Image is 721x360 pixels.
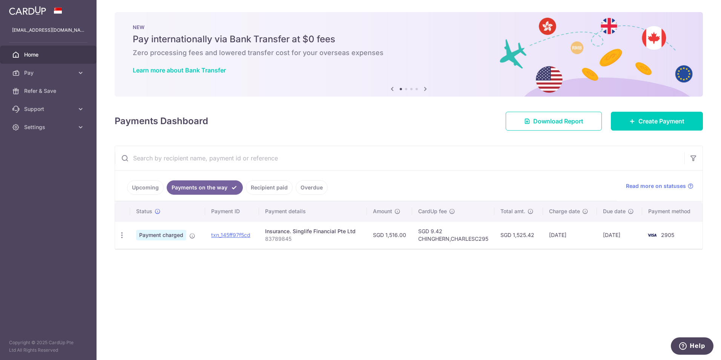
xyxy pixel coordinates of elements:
[9,6,46,15] img: CardUp
[167,180,243,195] a: Payments on the way
[133,33,685,45] h5: Pay internationally via Bank Transfer at $0 fees
[638,117,684,126] span: Create Payment
[24,51,74,58] span: Home
[597,221,642,249] td: [DATE]
[265,235,361,243] p: 83789845
[549,208,580,215] span: Charge date
[642,202,703,221] th: Payment method
[373,208,392,215] span: Amount
[211,232,250,238] a: txn_145ff97f5cd
[661,232,674,238] span: 2905
[133,24,685,30] p: NEW
[626,182,693,190] a: Read more on statuses
[133,48,685,57] h6: Zero processing fees and lowered transfer cost for your overseas expenses
[133,66,226,74] a: Learn more about Bank Transfer
[24,69,74,77] span: Pay
[259,202,367,221] th: Payment details
[24,87,74,95] span: Refer & Save
[533,117,583,126] span: Download Report
[367,221,412,249] td: SGD 1,516.00
[412,221,494,249] td: SGD 9.42 CHINGHERN,CHARLESC295
[543,221,597,249] td: [DATE]
[205,202,259,221] th: Payment ID
[265,228,361,235] div: Insurance. Singlife Financial Pte Ltd
[611,112,703,131] a: Create Payment
[494,221,543,249] td: SGD 1,525.42
[626,182,686,190] span: Read more on statuses
[136,230,186,240] span: Payment charged
[136,208,152,215] span: Status
[127,180,164,195] a: Upcoming
[500,208,525,215] span: Total amt.
[115,114,208,128] h4: Payments Dashboard
[24,123,74,131] span: Settings
[670,337,713,356] iframe: Opens a widget where you can find more information
[644,231,660,240] img: Bank Card
[12,26,84,34] p: [EMAIL_ADDRESS][DOMAIN_NAME]
[24,105,74,113] span: Support
[115,146,684,170] input: Search by recipient name, payment id or reference
[115,12,703,97] img: Bank transfer banner
[603,208,626,215] span: Due date
[418,208,447,215] span: CardUp fee
[506,112,602,131] a: Download Report
[246,180,293,195] a: Recipient paid
[296,180,328,195] a: Overdue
